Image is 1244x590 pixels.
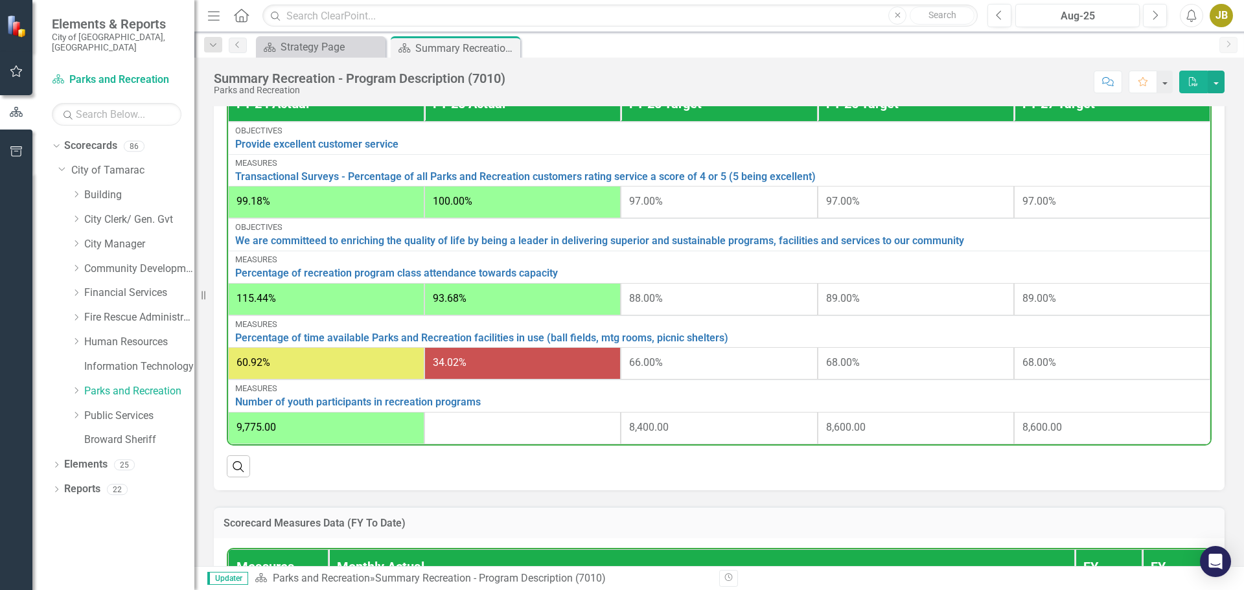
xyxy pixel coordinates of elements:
[1020,8,1135,24] div: Aug-25
[84,286,194,301] a: Financial Services
[273,572,370,584] a: Parks and Recreation
[235,267,1203,279] a: Percentage of recreation program class attendance towards capacity
[629,195,663,207] span: 97.00%
[236,421,276,433] span: 9,775.00
[214,71,505,85] div: Summary Recreation - Program Description (7010)
[236,195,270,207] span: 99.18%
[1022,356,1056,369] span: 68.00%
[84,212,194,227] a: City Clerk/ Gen. Gvt
[84,335,194,350] a: Human Resources
[433,195,472,207] span: 100.00%
[228,380,1210,412] td: Double-Click to Edit Right Click for Context Menu
[910,6,974,25] button: Search
[1210,4,1233,27] button: JB
[629,292,663,304] span: 88.00%
[235,126,1203,135] div: Objectives
[52,32,181,53] small: City of [GEOGRAPHIC_DATA], [GEOGRAPHIC_DATA]
[1022,421,1062,433] span: 8,600.00
[228,315,1210,348] td: Double-Click to Edit Right Click for Context Menu
[84,433,194,448] a: Broward Sheriff
[84,262,194,277] a: Community Development
[107,484,128,495] div: 22
[1022,292,1056,304] span: 89.00%
[64,482,100,497] a: Reports
[84,359,194,374] a: Information Technology
[84,188,194,203] a: Building
[235,235,1203,247] a: We are committeed to enriching the quality of life by being a leader in delivering superior and s...
[64,457,108,472] a: Elements
[214,85,505,95] div: Parks and Recreation
[228,122,1210,154] td: Double-Click to Edit Right Click for Context Menu
[224,517,1215,529] h3: Scorecard Measures Data (FY To Date)
[629,421,669,433] span: 8,400.00
[1022,195,1056,207] span: 97.00%
[235,384,1203,393] div: Measures
[235,159,1203,168] div: Measures
[826,356,860,369] span: 68.00%
[52,103,181,126] input: Search Below...
[826,421,866,433] span: 8,600.00
[71,163,194,178] a: City of Tamarac
[124,141,144,152] div: 86
[207,572,248,585] span: Updater
[415,40,517,56] div: Summary Recreation - Program Description (7010)
[84,310,194,325] a: Fire Rescue Administration
[928,10,956,20] span: Search
[236,356,270,369] span: 60.92%
[629,356,663,369] span: 66.00%
[64,139,117,153] a: Scorecards
[235,320,1203,329] div: Measures
[235,396,1203,408] a: Number of youth participants in recreation programs
[375,572,606,584] div: Summary Recreation - Program Description (7010)
[433,356,466,369] span: 34.02%
[6,15,29,38] img: ClearPoint Strategy
[259,39,382,55] a: Strategy Page
[228,218,1210,251] td: Double-Click to Edit Right Click for Context Menu
[235,255,1203,264] div: Measures
[52,73,181,87] a: Parks and Recreation
[84,409,194,424] a: Public Services
[826,292,860,304] span: 89.00%
[236,292,276,304] span: 115.44%
[228,251,1210,283] td: Double-Click to Edit Right Click for Context Menu
[235,139,1203,150] a: Provide excellent customer service
[262,5,978,27] input: Search ClearPoint...
[235,171,1203,183] a: Transactional Surveys - Percentage of all Parks and Recreation customers rating service a score o...
[1200,546,1231,577] div: Open Intercom Messenger
[235,223,1203,232] div: Objectives
[255,571,709,586] div: »
[114,459,135,470] div: 25
[826,195,860,207] span: 97.00%
[52,16,181,32] span: Elements & Reports
[1015,4,1140,27] button: Aug-25
[235,332,1203,344] a: Percentage of time available Parks and Recreation facilities in use (ball fields, mtg rooms, picn...
[281,39,382,55] div: Strategy Page
[84,384,194,399] a: Parks and Recreation
[228,154,1210,187] td: Double-Click to Edit Right Click for Context Menu
[84,237,194,252] a: City Manager
[433,292,466,304] span: 93.68%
